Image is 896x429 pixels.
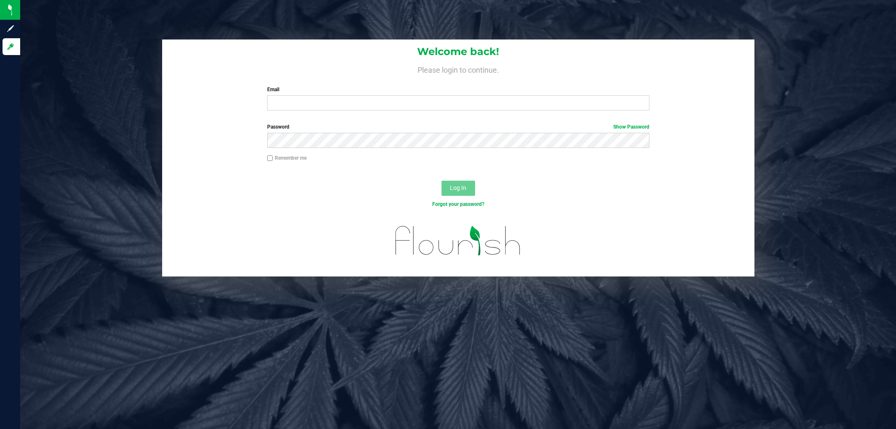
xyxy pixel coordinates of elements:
[267,154,307,162] label: Remember me
[6,42,15,51] inline-svg: Log in
[441,181,475,196] button: Log In
[613,124,649,130] a: Show Password
[162,64,754,74] h4: Please login to continue.
[432,201,484,207] a: Forgot your password?
[6,24,15,33] inline-svg: Sign up
[450,184,466,191] span: Log In
[384,217,532,264] img: flourish_logo.svg
[267,86,649,93] label: Email
[267,124,289,130] span: Password
[267,155,273,161] input: Remember me
[162,46,754,57] h1: Welcome back!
